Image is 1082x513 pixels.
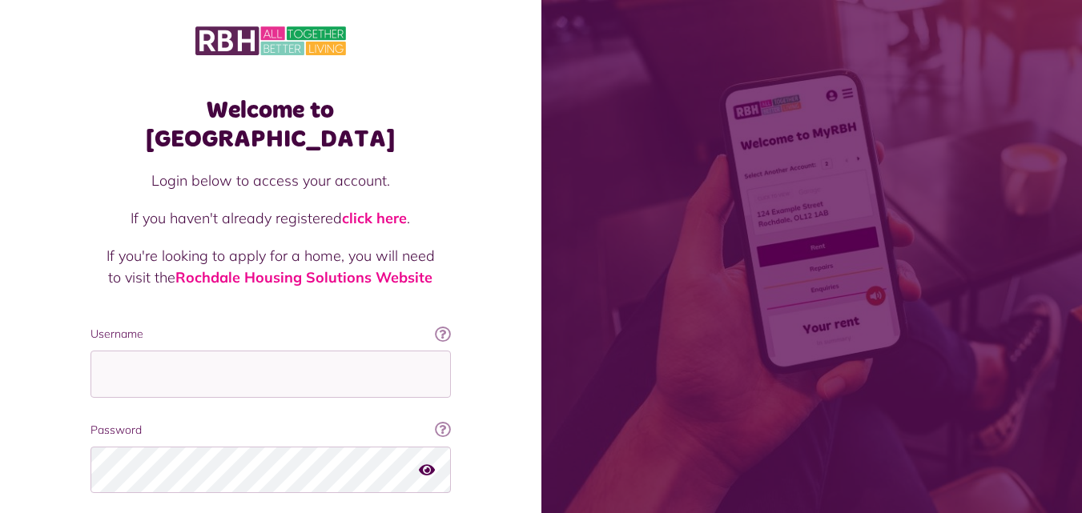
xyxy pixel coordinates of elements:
p: If you haven't already registered . [107,207,435,229]
a: click here [342,209,407,227]
h1: Welcome to [GEOGRAPHIC_DATA] [91,96,451,154]
a: Rochdale Housing Solutions Website [175,268,432,287]
p: Login below to access your account. [107,170,435,191]
p: If you're looking to apply for a home, you will need to visit the [107,245,435,288]
label: Username [91,326,451,343]
label: Password [91,422,451,439]
img: MyRBH [195,24,346,58]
